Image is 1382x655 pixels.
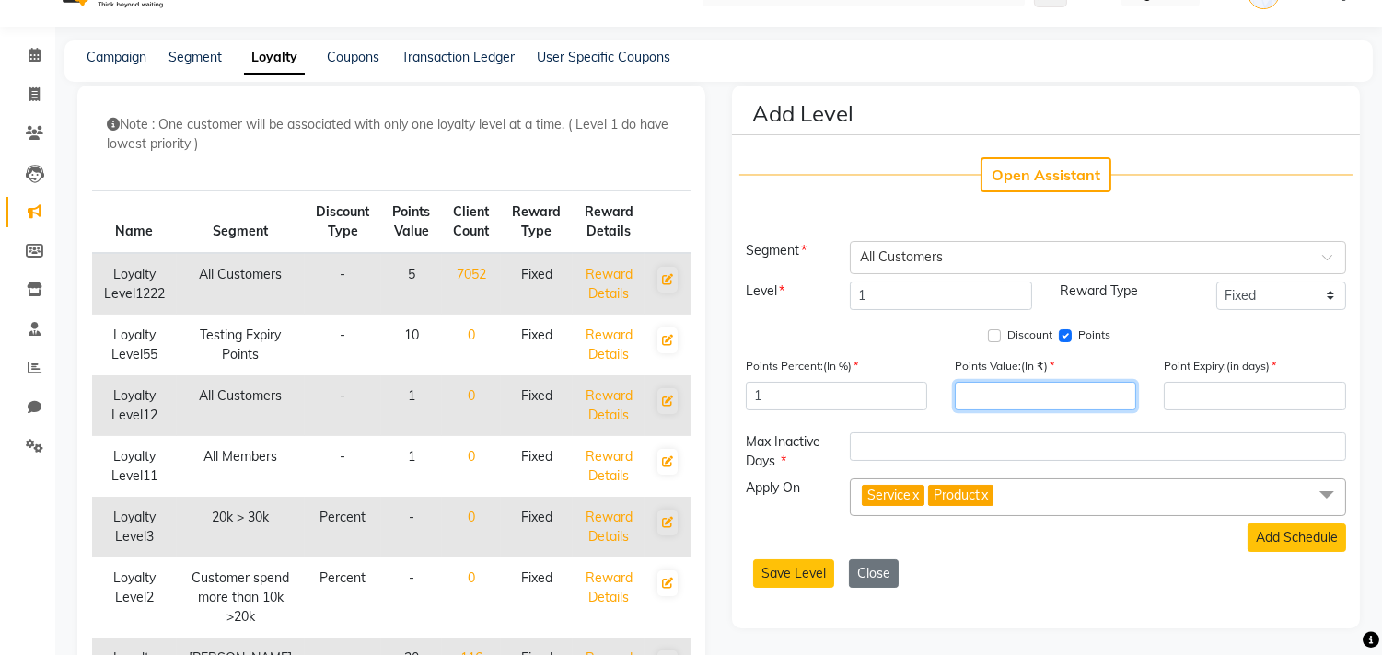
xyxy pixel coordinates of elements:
[305,436,381,497] td: -
[955,358,1054,374] label: Points Value:(In ₹)
[168,49,222,65] a: Segment
[584,447,633,486] div: Reward Details
[537,49,670,65] a: User Specific Coupons
[732,282,837,310] div: Level
[1007,327,1052,343] label: Discount
[980,487,988,503] a: x
[381,557,442,638] td: -
[501,497,573,557] td: Fixed
[92,497,176,557] td: Loyalty Level3
[468,327,475,343] a: 0
[732,432,837,471] div: Max Inactive Days
[177,436,305,497] td: All Members
[381,191,442,254] th: Points Value
[305,557,381,638] td: Percent
[177,315,305,375] td: Testing Expiry Points
[911,487,919,503] a: x
[92,191,176,254] th: Name
[468,569,475,586] a: 0
[92,557,176,638] td: Loyalty Level2
[584,508,633,546] div: Reward Details
[501,253,573,315] td: Fixed
[244,41,305,75] a: Loyalty
[981,157,1111,192] button: Open Assistant
[1164,358,1276,374] label: Point Expiry:(in days)
[934,487,980,503] span: Product
[468,387,475,404] a: 0
[92,253,176,315] td: Loyalty Level1222
[501,375,573,436] td: Fixed
[468,448,475,465] a: 0
[501,191,573,254] th: Reward Type
[107,115,676,154] p: Note : One customer will be associated with only one loyalty level at a time. ( Level 1 do have l...
[501,557,573,638] td: Fixed
[1248,523,1346,552] button: Add Schedule
[1046,282,1203,310] div: Reward Type
[327,49,379,65] a: Coupons
[992,166,1100,184] span: Open Assistant
[381,375,442,436] td: 1
[177,375,305,436] td: All Customers
[501,436,573,497] td: Fixed
[177,253,305,315] td: All Customers
[177,497,305,557] td: 20k > 30k
[381,436,442,497] td: 1
[753,559,834,588] button: Save Level
[584,265,633,304] div: Reward Details
[92,436,176,497] td: Loyalty Level11
[305,497,381,557] td: Percent
[573,191,645,254] th: Reward Details
[867,487,911,503] span: Service
[305,191,381,254] th: Discount Type
[177,557,305,638] td: Customer spend more than 10k >20k
[305,375,381,436] td: -
[177,191,305,254] th: Segment
[87,49,146,65] a: Campaign
[305,315,381,375] td: -
[305,253,381,315] td: -
[92,315,176,375] td: Loyalty Level55
[584,569,633,607] div: Reward Details
[732,478,837,516] div: Apply On
[468,509,475,525] a: 0
[732,241,837,274] div: Segment
[1078,327,1110,343] label: Points
[501,315,573,375] td: Fixed
[584,326,633,364] div: Reward Details
[746,358,858,374] label: Points Percent:(In %)
[584,386,633,425] div: Reward Details
[92,375,176,436] td: Loyalty Level12
[457,266,486,282] a: 7052
[381,253,442,315] td: 5
[401,49,515,65] a: Transaction Ledger
[849,559,899,588] button: Close
[381,315,442,375] td: 10
[381,497,442,557] td: -
[442,191,501,254] th: Client Count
